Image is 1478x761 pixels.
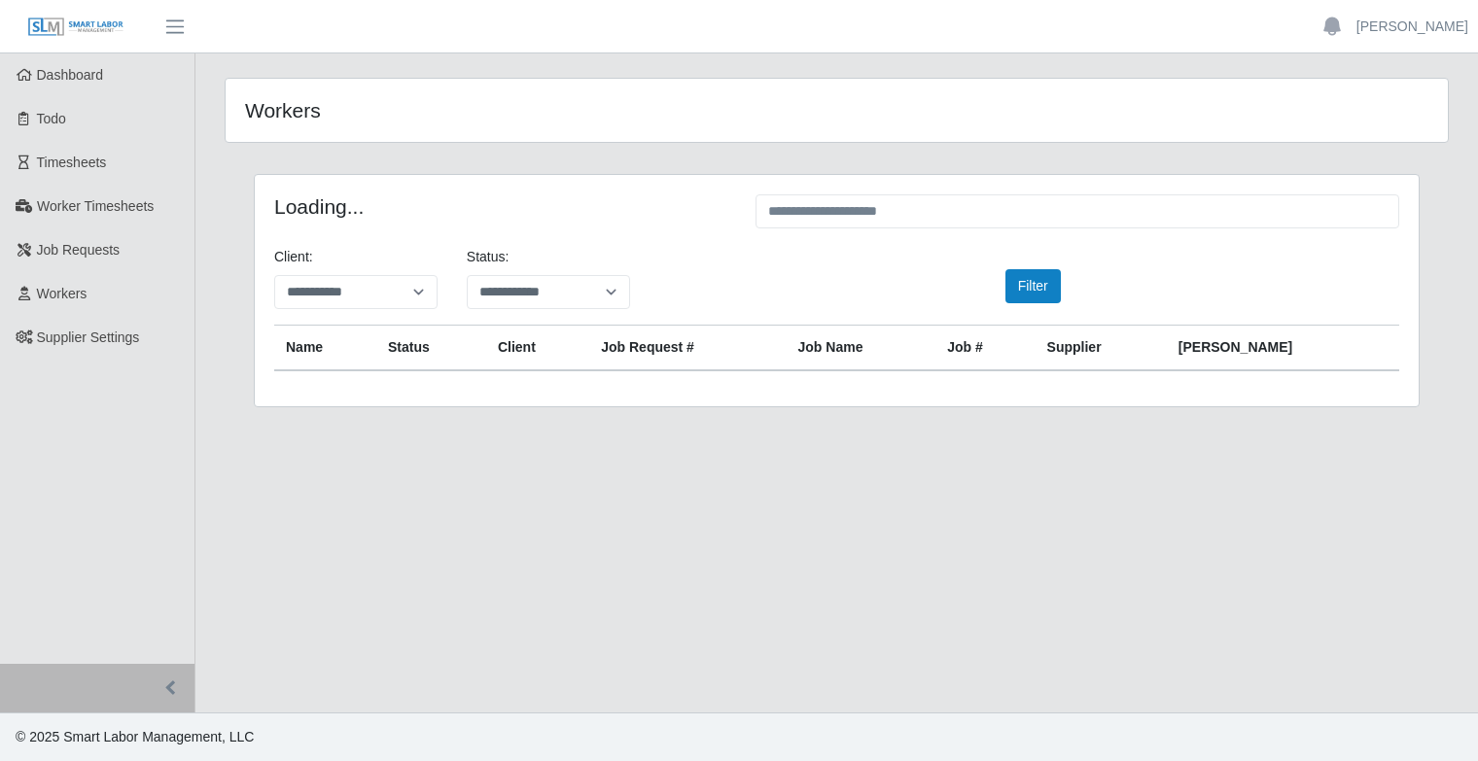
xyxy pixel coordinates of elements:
[467,247,510,267] label: Status:
[37,286,88,301] span: Workers
[376,326,486,371] th: Status
[37,329,140,345] span: Supplier Settings
[27,17,124,38] img: SLM Logo
[37,155,107,170] span: Timesheets
[1036,326,1167,371] th: Supplier
[245,98,721,122] h4: Workers
[274,326,376,371] th: Name
[274,247,313,267] label: Client:
[486,326,589,371] th: Client
[37,198,154,214] span: Worker Timesheets
[37,67,104,83] span: Dashboard
[1356,17,1468,37] a: [PERSON_NAME]
[935,326,1035,371] th: Job #
[589,326,786,371] th: Job Request #
[1167,326,1399,371] th: [PERSON_NAME]
[1005,269,1061,303] button: Filter
[37,242,121,258] span: Job Requests
[16,729,254,744] span: © 2025 Smart Labor Management, LLC
[37,111,66,126] span: Todo
[274,194,726,219] h4: Loading...
[787,326,936,371] th: Job Name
